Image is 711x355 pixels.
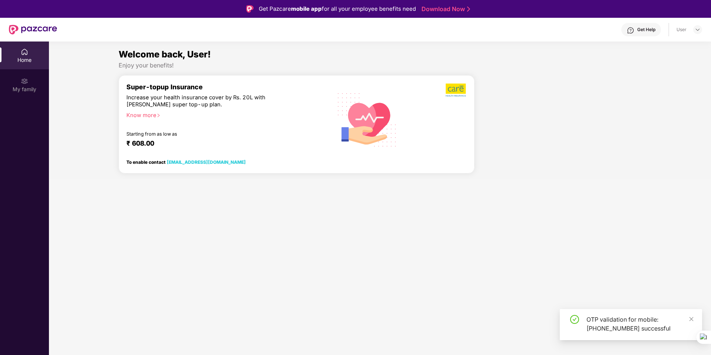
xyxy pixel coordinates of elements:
[637,27,655,33] div: Get Help
[126,112,321,117] div: Know more
[126,131,294,136] div: Starting from as low as
[126,159,246,165] div: To enable contact
[119,49,211,60] span: Welcome back, User!
[21,48,28,56] img: svg+xml;base64,PHN2ZyBpZD0iSG9tZSIgeG1sbnM9Imh0dHA6Ly93d3cudzMub3JnLzIwMDAvc3ZnIiB3aWR0aD0iMjAiIG...
[246,5,254,13] img: Logo
[467,5,470,13] img: Stroke
[126,83,325,91] div: Super-topup Insurance
[421,5,468,13] a: Download Now
[570,315,579,324] span: check-circle
[126,139,318,148] div: ₹ 608.00
[586,315,693,333] div: OTP validation for mobile: [PHONE_NUMBER] successful
[689,316,694,322] span: close
[126,94,293,109] div: Increase your health insurance cover by Rs. 20L with [PERSON_NAME] super top-up plan.
[167,159,246,165] a: [EMAIL_ADDRESS][DOMAIN_NAME]
[291,5,322,12] strong: mobile app
[21,77,28,85] img: svg+xml;base64,PHN2ZyB3aWR0aD0iMjAiIGhlaWdodD0iMjAiIHZpZXdCb3g9IjAgMCAyMCAyMCIgZmlsbD0ibm9uZSIgeG...
[446,83,467,97] img: b5dec4f62d2307b9de63beb79f102df3.png
[259,4,416,13] div: Get Pazcare for all your employee benefits need
[677,27,687,33] div: User
[627,27,634,34] img: svg+xml;base64,PHN2ZyBpZD0iSGVscC0zMngzMiIgeG1sbnM9Imh0dHA6Ly93d3cudzMub3JnLzIwMDAvc3ZnIiB3aWR0aD...
[119,62,642,69] div: Enjoy your benefits!
[332,83,403,155] img: svg+xml;base64,PHN2ZyB4bWxucz0iaHR0cDovL3d3dy53My5vcmcvMjAwMC9zdmciIHhtbG5zOnhsaW5rPSJodHRwOi8vd3...
[156,113,161,117] span: right
[9,25,57,34] img: New Pazcare Logo
[695,27,701,33] img: svg+xml;base64,PHN2ZyBpZD0iRHJvcGRvd24tMzJ4MzIiIHhtbG5zPSJodHRwOi8vd3d3LnczLm9yZy8yMDAwL3N2ZyIgd2...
